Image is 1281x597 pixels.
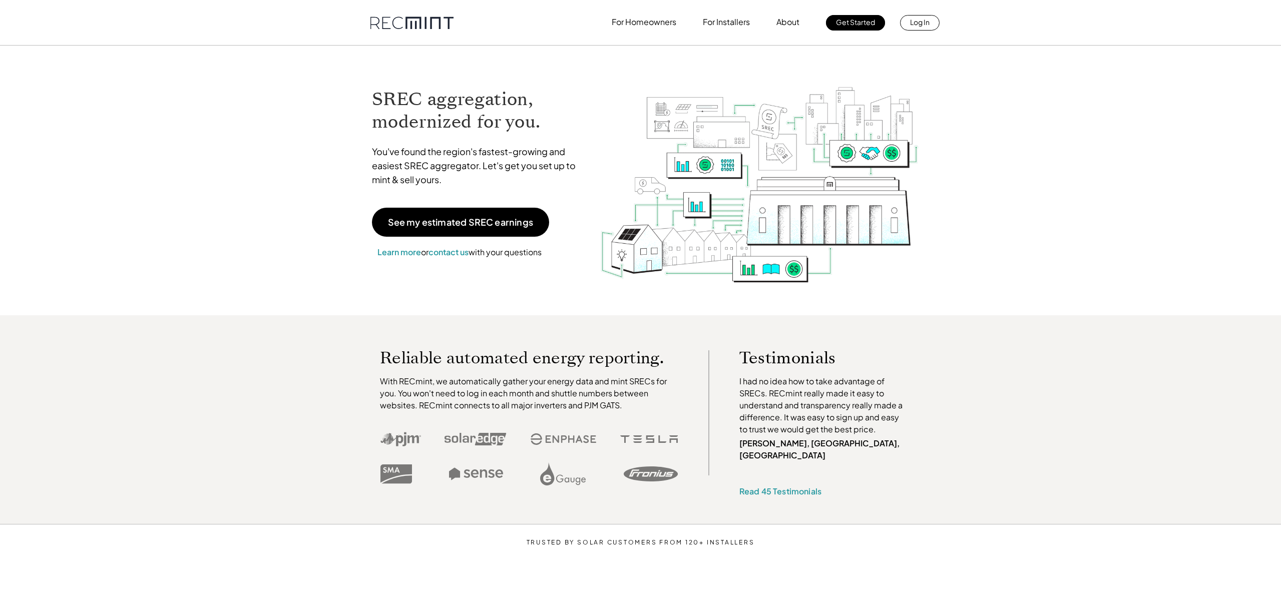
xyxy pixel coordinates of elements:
p: For Homeowners [612,15,676,29]
a: Get Started [826,15,885,31]
a: contact us [429,247,469,257]
p: Reliable automated energy reporting. [380,350,678,365]
p: You've found the region's fastest-growing and easiest SREC aggregator. Let's get you set up to mi... [372,145,585,187]
h1: SREC aggregation, modernized for you. [372,88,585,133]
p: See my estimated SREC earnings [388,218,533,227]
a: Read 45 Testimonials [739,486,821,496]
p: With RECmint, we automatically gather your energy data and mint SRECs for you. You won't need to ... [380,375,678,411]
p: Log In [910,15,930,29]
p: TRUSTED BY SOLAR CUSTOMERS FROM 120+ INSTALLERS [496,539,785,546]
p: Get Started [836,15,875,29]
a: Learn more [377,247,421,257]
p: or with your questions [372,246,547,259]
p: [PERSON_NAME], [GEOGRAPHIC_DATA], [GEOGRAPHIC_DATA] [739,437,908,461]
p: For Installers [703,15,750,29]
p: About [776,15,799,29]
p: I had no idea how to take advantage of SRECs. RECmint really made it easy to understand and trans... [739,375,908,435]
a: See my estimated SREC earnings [372,208,549,237]
img: RECmint value cycle [600,61,919,285]
a: Log In [900,15,940,31]
p: Testimonials [739,350,889,365]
